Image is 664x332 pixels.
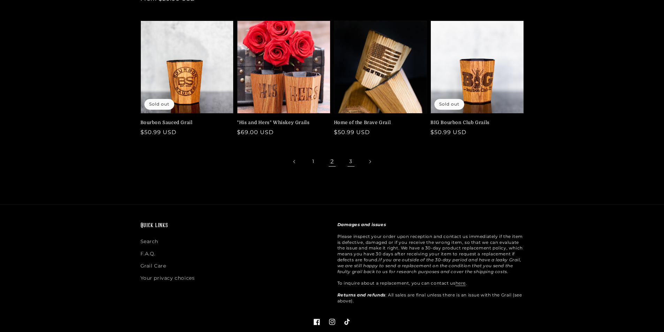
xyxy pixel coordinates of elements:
strong: Damages and issues [337,222,386,227]
a: Next page [362,154,377,169]
a: here [456,280,466,286]
nav: Pagination [140,154,524,169]
a: Page 3 [343,154,359,169]
a: Your privacy choices [140,272,195,284]
a: Search [140,237,159,248]
a: F.A.Q. [140,248,156,260]
a: Bourbon Sauced Grail [140,119,230,126]
h2: Quick links [140,222,327,230]
a: BIG Bourbon Club Grails [430,119,520,126]
a: Home of the Brave Grail [334,119,423,126]
a: Page 1 [306,154,321,169]
strong: Returns and refunds [337,292,386,298]
em: If you are outside of the 30-day period and have a leaky Grail, we are still happy to send a repl... [337,257,521,274]
a: Grail Care [140,260,166,272]
a: Previous page [287,154,302,169]
p: Please inspect your order upon reception and contact us immediately if the item is defective, dam... [337,222,524,304]
a: "His and Hers" Whiskey Grails [237,119,326,126]
span: Page 2 [325,154,340,169]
